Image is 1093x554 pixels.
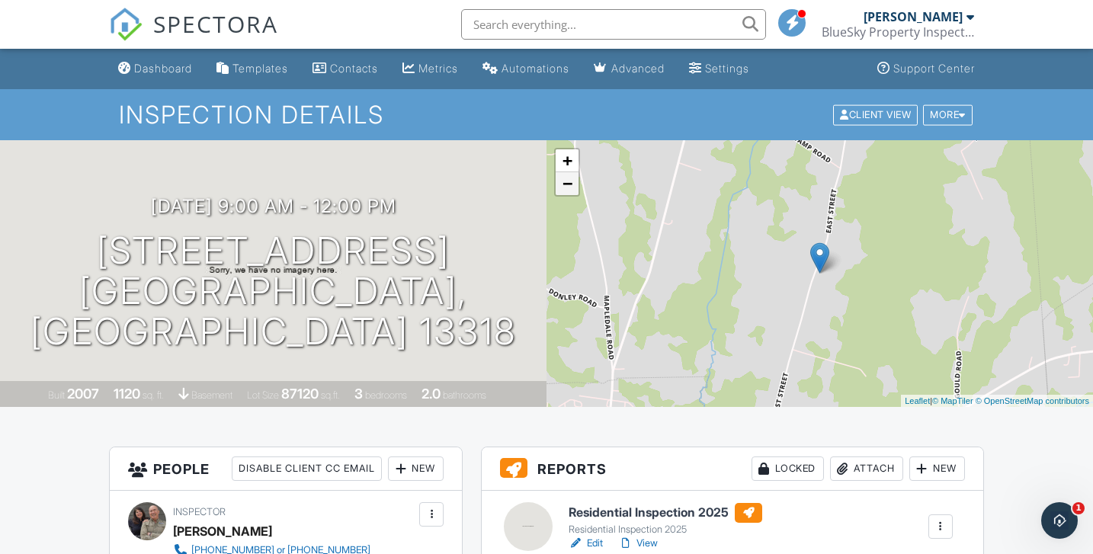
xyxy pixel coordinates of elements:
[683,55,755,83] a: Settings
[830,456,903,481] div: Attach
[901,395,1093,408] div: |
[114,386,140,402] div: 1120
[247,389,279,401] span: Lot Size
[443,389,486,401] span: bathrooms
[151,196,396,216] h3: [DATE] 9:00 am - 12:00 pm
[112,55,198,83] a: Dashboard
[611,62,665,75] div: Advanced
[173,506,226,517] span: Inspector
[864,9,963,24] div: [PERSON_NAME]
[893,62,975,75] div: Support Center
[421,386,441,402] div: 2.0
[418,62,458,75] div: Metrics
[482,447,982,491] h3: Reports
[569,536,603,551] a: Edit
[932,396,973,405] a: © MapTiler
[832,108,922,120] a: Client View
[109,21,278,53] a: SPECTORA
[556,172,579,195] a: Zoom out
[396,55,464,83] a: Metrics
[705,62,749,75] div: Settings
[461,9,766,40] input: Search everything...
[909,456,965,481] div: New
[24,231,522,351] h1: [STREET_ADDRESS] [GEOGRAPHIC_DATA], [GEOGRAPHIC_DATA] 13318
[833,104,918,125] div: Client View
[232,62,288,75] div: Templates
[306,55,384,83] a: Contacts
[569,524,762,536] div: Residential Inspection 2025
[752,456,824,481] div: Locked
[321,389,340,401] span: sq.ft.
[822,24,974,40] div: BlueSky Property Inspections
[365,389,407,401] span: bedrooms
[1072,502,1085,514] span: 1
[191,389,232,401] span: basement
[119,101,974,128] h1: Inspection Details
[109,8,143,41] img: The Best Home Inspection Software - Spectora
[48,389,65,401] span: Built
[330,62,378,75] div: Contacts
[281,386,319,402] div: 87120
[923,104,973,125] div: More
[153,8,278,40] span: SPECTORA
[232,456,382,481] div: Disable Client CC Email
[354,386,363,402] div: 3
[588,55,671,83] a: Advanced
[905,396,930,405] a: Leaflet
[871,55,981,83] a: Support Center
[556,149,579,172] a: Zoom in
[502,62,569,75] div: Automations
[476,55,575,83] a: Automations (Basic)
[210,55,294,83] a: Templates
[1041,502,1078,539] iframe: Intercom live chat
[134,62,192,75] div: Dashboard
[569,503,762,536] a: Residential Inspection 2025 Residential Inspection 2025
[976,396,1089,405] a: © OpenStreetMap contributors
[388,456,444,481] div: New
[569,503,762,523] h6: Residential Inspection 2025
[110,447,462,491] h3: People
[143,389,164,401] span: sq. ft.
[173,520,272,543] div: [PERSON_NAME]
[618,536,658,551] a: View
[67,386,99,402] div: 2007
